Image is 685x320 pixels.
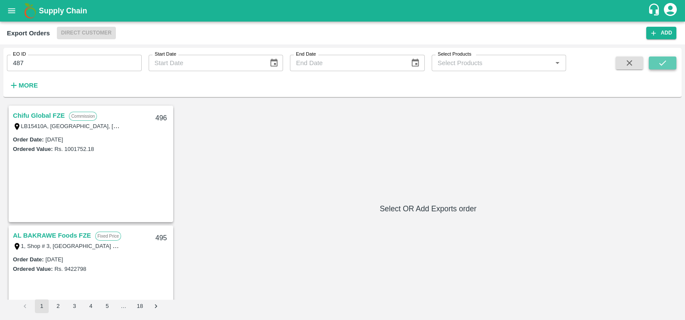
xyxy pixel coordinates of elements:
[149,55,262,71] input: Start Date
[22,2,39,19] img: logo
[648,3,663,19] div: customer-support
[35,299,49,313] button: page 1
[19,82,38,89] strong: More
[178,203,679,215] h6: Select OR Add Exports order
[46,136,63,143] label: [DATE]
[149,299,163,313] button: Go to next page
[69,112,97,121] p: Commission
[150,108,172,129] div: 496
[39,5,648,17] a: Supply Chain
[663,2,678,20] div: account of current user
[266,55,282,71] button: Choose date
[646,27,676,39] button: Add
[68,299,81,313] button: Go to page 3
[17,299,165,313] nav: pagination navigation
[39,6,87,15] b: Supply Chain
[51,299,65,313] button: Go to page 2
[100,299,114,313] button: Go to page 5
[13,136,44,143] label: Order Date :
[438,51,471,58] label: Select Products
[13,230,91,241] a: AL BAKRAWE Foods FZE
[7,55,142,71] input: Enter EO ID
[13,256,44,263] label: Order Date :
[290,55,404,71] input: End Date
[84,299,98,313] button: Go to page 4
[133,299,147,313] button: Go to page 18
[21,242,280,249] label: 1, Shop # 3, [GEOGRAPHIC_DATA] – central fruits and vegetables market, , , , , [GEOGRAPHIC_DATA]
[95,232,121,241] p: Fixed Price
[13,266,53,272] label: Ordered Value:
[150,228,172,248] div: 495
[2,1,22,21] button: open drawer
[46,256,63,263] label: [DATE]
[296,51,316,58] label: End Date
[13,51,26,58] label: EO ID
[13,146,53,152] label: Ordered Value:
[54,146,94,152] label: Rs. 1001752.18
[13,110,65,121] a: Chifu Global FZE
[21,122,293,129] label: LB15410A, [GEOGRAPHIC_DATA], [GEOGRAPHIC_DATA], [GEOGRAPHIC_DATA], [GEOGRAPHIC_DATA]
[7,28,50,39] div: Export Orders
[155,51,176,58] label: Start Date
[7,78,40,93] button: More
[434,57,550,69] input: Select Products
[552,57,563,69] button: Open
[54,266,86,272] label: Rs. 9422798
[407,55,423,71] button: Choose date
[117,302,131,311] div: …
